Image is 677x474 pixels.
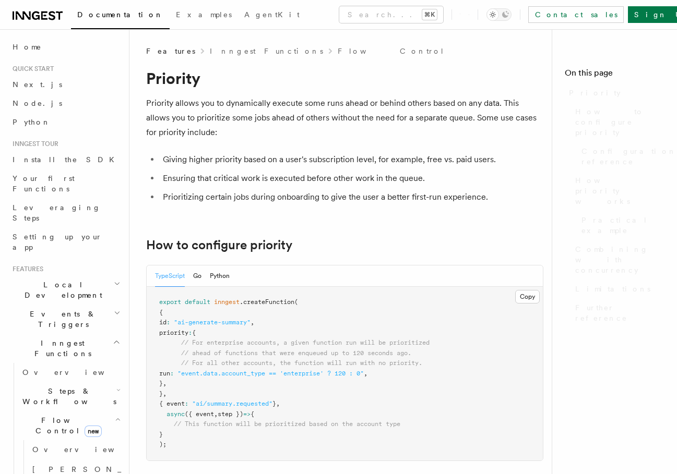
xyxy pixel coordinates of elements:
span: Features [8,265,43,273]
a: How to configure priority [146,238,292,252]
button: TypeScript [155,265,185,287]
span: How to configure priority [575,106,664,138]
button: Go [193,265,201,287]
span: , [251,319,254,326]
span: { event [159,400,185,407]
span: AgentKit [244,10,300,19]
span: inngest [214,298,240,306]
button: Copy [515,290,540,303]
span: Limitations [575,284,650,294]
span: Examples [176,10,232,19]
span: Documentation [77,10,163,19]
a: AgentKit [238,3,306,28]
a: Next.js [8,75,123,94]
span: : [170,370,174,377]
span: // ahead of functions that were enqueued up to 120 seconds ago. [181,349,411,357]
span: , [163,380,167,387]
a: Node.js [8,94,123,113]
span: , [276,400,280,407]
li: Prioritizing certain jobs during onboarding to give the user a better first-run experience. [160,190,543,204]
span: Overview [32,445,140,454]
span: id [159,319,167,326]
a: Documentation [71,3,170,29]
span: Priority [569,88,621,98]
span: "event.data.account_type == 'enterprise' ? 120 : 0" [177,370,364,377]
span: Local Development [8,279,114,300]
span: export [159,298,181,306]
button: Flow Controlnew [18,411,123,440]
span: Overview [22,368,130,376]
span: Next.js [13,80,62,89]
a: Flow Control [338,46,445,56]
span: default [185,298,210,306]
button: Toggle dark mode [486,8,512,21]
span: Inngest Functions [8,338,113,359]
a: Configuration reference [577,142,664,171]
button: Steps & Workflows [18,382,123,411]
a: Further reference [571,298,664,327]
span: Features [146,46,195,56]
span: Your first Functions [13,174,75,193]
span: Home [13,42,42,52]
a: Overview [28,440,123,459]
a: Your first Functions [8,169,123,198]
span: { [192,329,196,336]
span: Practical example [581,215,664,236]
span: ( [294,298,298,306]
span: Further reference [575,302,664,323]
span: "ai/summary.requested" [192,400,272,407]
span: : [188,329,192,336]
span: , [214,410,218,418]
button: Search...⌘K [339,6,443,23]
a: Combining with concurrency [571,240,664,279]
span: Setting up your app [13,233,102,251]
span: Combining with concurrency [575,244,664,275]
span: Quick start [8,65,54,73]
span: Install the SDK [13,155,121,164]
span: Configuration reference [581,146,676,167]
span: Steps & Workflows [18,386,116,407]
span: step }) [218,410,243,418]
span: : [167,319,170,326]
a: How to configure priority [571,102,664,142]
kbd: ⌘K [422,9,437,20]
a: Contact sales [528,6,624,23]
li: Giving higher priority based on a user's subscription level, for example, free vs. paid users. [160,152,543,167]
span: Python [13,118,51,126]
span: , [163,390,167,397]
span: { [159,309,163,316]
span: priority [159,329,188,336]
span: } [159,431,163,438]
span: => [243,410,251,418]
a: Priority [565,83,664,102]
span: Inngest tour [8,140,58,148]
a: Setting up your app [8,227,123,257]
a: Examples [170,3,238,28]
span: , [364,370,367,377]
a: Inngest Functions [210,46,323,56]
span: // This function will be prioritized based on the account type [174,420,400,428]
span: { [251,410,254,418]
span: // For enterprise accounts, a given function run will be prioritized [181,339,430,346]
span: ); [159,441,167,448]
span: } [159,380,163,387]
a: Leveraging Steps [8,198,123,227]
span: How priority works [575,175,664,206]
p: Priority allows you to dynamically execute some runs ahead or behind others based on any data. Th... [146,96,543,140]
span: run [159,370,170,377]
a: Install the SDK [8,150,123,169]
span: new [85,426,102,437]
span: .createFunction [240,298,294,306]
span: } [159,390,163,397]
span: } [272,400,276,407]
span: ({ event [185,410,214,418]
span: // For all other accounts, the function will run with no priority. [181,359,422,367]
span: [PERSON_NAME] [32,465,185,473]
button: Local Development [8,275,123,305]
button: Python [210,265,230,287]
span: Flow Control [18,415,115,436]
a: Overview [18,363,123,382]
button: Inngest Functions [8,334,123,363]
span: Events & Triggers [8,309,114,330]
span: "ai-generate-summary" [174,319,251,326]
